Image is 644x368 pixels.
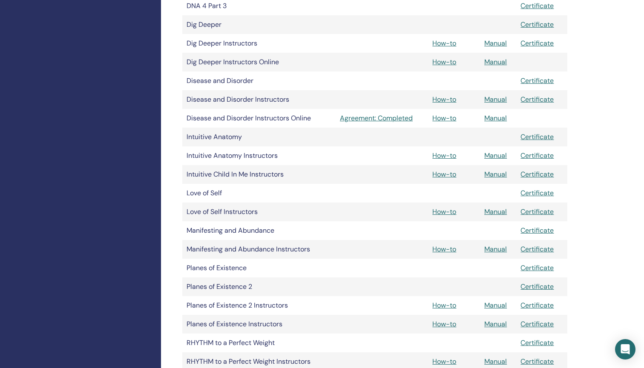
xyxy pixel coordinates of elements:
[432,301,456,310] a: How-to
[520,132,554,141] a: Certificate
[484,357,507,366] a: Manual
[520,207,554,216] a: Certificate
[484,245,507,254] a: Manual
[484,95,507,104] a: Manual
[182,146,336,165] td: Intuitive Anatomy Instructors
[520,263,554,272] a: Certificate
[182,34,336,53] td: Dig Deeper Instructors
[182,296,336,315] td: Planes of Existence 2 Instructors
[484,170,507,179] a: Manual
[182,184,336,203] td: Love of Self
[484,207,507,216] a: Manual
[520,151,554,160] a: Certificate
[182,109,336,128] td: Disease and Disorder Instructors Online
[432,57,456,66] a: How-to
[182,259,336,277] td: Planes of Existence
[484,301,507,310] a: Manual
[432,39,456,48] a: How-to
[432,95,456,104] a: How-to
[520,301,554,310] a: Certificate
[520,226,554,235] a: Certificate
[182,128,336,146] td: Intuitive Anatomy
[520,357,554,366] a: Certificate
[520,39,554,48] a: Certificate
[484,114,507,123] a: Manual
[432,114,456,123] a: How-to
[520,76,554,85] a: Certificate
[484,151,507,160] a: Manual
[182,53,336,71] td: Dig Deeper Instructors Online
[432,320,456,328] a: How-to
[432,207,456,216] a: How-to
[484,39,507,48] a: Manual
[432,151,456,160] a: How-to
[520,282,554,291] a: Certificate
[520,338,554,347] a: Certificate
[520,188,554,197] a: Certificate
[432,170,456,179] a: How-to
[520,320,554,328] a: Certificate
[484,320,507,328] a: Manual
[182,15,336,34] td: Dig Deeper
[182,71,336,90] td: Disease and Disorder
[432,245,456,254] a: How-to
[484,57,507,66] a: Manual
[520,20,554,29] a: Certificate
[432,357,456,366] a: How-to
[615,339,635,359] div: Open Intercom Messenger
[182,221,336,240] td: Manifesting and Abundance
[520,245,554,254] a: Certificate
[182,334,336,352] td: RHYTHM to a Perfect Weight
[182,315,336,334] td: Planes of Existence Instructors
[520,170,554,179] a: Certificate
[182,90,336,109] td: Disease and Disorder Instructors
[520,1,554,10] a: Certificate
[340,113,424,123] a: Agreement: Completed
[520,95,554,104] a: Certificate
[182,165,336,184] td: Intuitive Child In Me Instructors
[182,203,336,221] td: Love of Self Instructors
[182,277,336,296] td: Planes of Existence 2
[182,240,336,259] td: Manifesting and Abundance Instructors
